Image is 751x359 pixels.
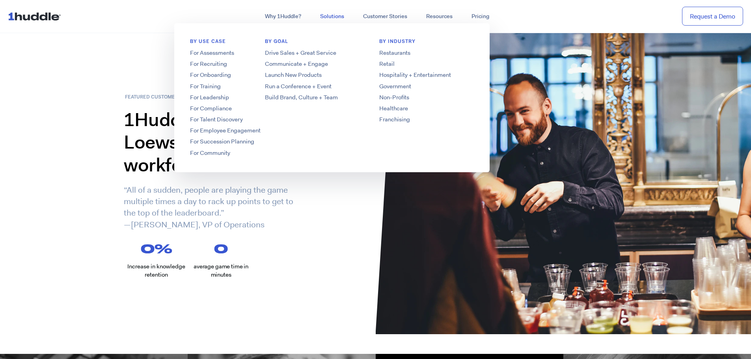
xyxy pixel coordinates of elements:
a: Request a Demo [682,7,743,26]
a: Run a Conference + Event [249,82,375,91]
a: For Succession Planning [174,138,300,146]
a: Government [363,82,490,91]
a: Customer Stories [354,9,417,24]
a: For Employee Engagement [174,126,300,135]
a: For Compliance [174,104,300,113]
a: Non-Profits [363,93,490,102]
a: Drive Sales + Great Service [249,49,375,57]
h1: 1Huddle helps Loews fire up their workforce [124,108,296,177]
a: For Recruiting [174,60,300,68]
a: For Onboarding [174,71,300,79]
a: Solutions [311,9,354,24]
a: Retail [363,60,490,68]
a: For Leadership [174,93,300,102]
span: 0 [214,242,228,255]
h6: BY USE CASE [174,38,300,49]
p: Increase in knowledge retention [125,262,188,279]
a: Hospitality + Entertainment [363,71,490,79]
a: Communicate + Engage [249,60,375,68]
a: For Training [174,82,300,91]
h6: BY GOAL [249,38,375,49]
h6: By Industry [363,38,490,49]
a: Pricing [462,9,499,24]
a: Launch New Products [249,71,375,79]
a: Restaurants [363,49,490,57]
a: Healthcare [363,104,490,113]
img: ... [8,9,64,24]
h6: Featured customer [125,95,200,100]
a: For Assessments [174,49,300,57]
a: Why 1Huddle? [255,9,311,24]
span: % [155,242,188,255]
p: “All of a sudden, people are playing the game multiple times a day to rack up points to get to th... [124,184,296,231]
h2: average game time in minutes [192,262,250,279]
a: Build Brand, Culture + Team [249,93,375,102]
a: Franchising [363,115,490,124]
a: Resources [417,9,462,24]
a: For Talent Discovery [174,115,300,124]
a: For Community [174,149,300,157]
span: 0 [141,242,155,255]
